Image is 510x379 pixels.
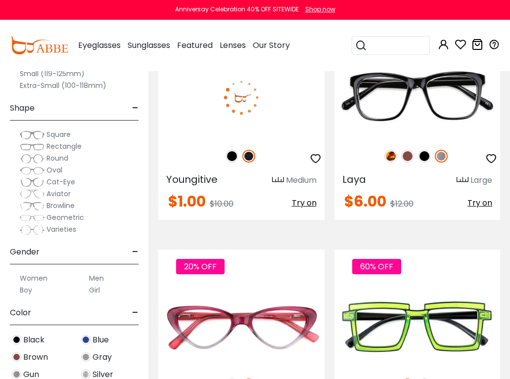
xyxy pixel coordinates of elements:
img: Browline.png [20,201,45,211]
span: 60% OFF [352,259,401,274]
span: Sunglasses [128,40,170,51]
span: Shape [10,96,35,120]
span: - [132,96,139,120]
span: - [132,301,139,325]
img: Matte-black Youngitive - Plastic ,Adjust Nose Pads [158,56,325,139]
span: Aviator [46,189,71,199]
span: Blue [93,334,109,346]
img: Black [226,150,238,163]
label: Men [89,272,104,284]
img: size ruler [272,176,284,184]
span: Gender [10,240,40,264]
span: Our Story [253,40,290,51]
span: Youngitive [166,172,218,186]
img: Matte Black [242,150,255,163]
img: size ruler [457,176,468,184]
span: $12.00 [390,198,414,210]
span: Try on [292,197,317,209]
span: Browline [46,201,75,211]
img: Black [12,335,21,344]
button: Try on [467,194,492,212]
img: Varieties.png [20,225,45,235]
img: Gun Laya - Plastic ,Universal Bridge Fit [334,56,501,139]
div: Medium [286,174,317,186]
img: Oval.png [20,166,45,175]
img: Black [418,150,431,163]
span: Try on [467,197,492,209]
span: $6.00 [344,191,386,212]
span: $1.00 [168,191,206,212]
img: Leopard [384,150,397,163]
div: Large [470,174,492,186]
img: abbeglasses.com [10,37,68,54]
span: Laya [342,172,366,186]
label: Boy [20,284,32,296]
img: Gun [12,370,21,379]
span: - [132,240,139,264]
span: Eyeglasses [78,40,121,51]
label: Women [20,272,47,284]
span: Lenses [220,40,246,51]
img: Green Causeway - Plastic ,Universal Bridge Fit [334,285,501,368]
span: Geometric [46,212,84,222]
img: Cat-Eye.png [20,177,45,187]
span: Brown [23,351,48,363]
div: Anniversay Celebration 40% OFF SITEWIDE [175,5,299,14]
img: Geometric.png [20,213,45,223]
label: Extra-Small (100-118mm) [20,80,106,91]
label: Girl [89,284,100,296]
img: Blue [81,335,91,344]
span: Square [46,129,71,139]
span: Varieties [46,224,76,234]
label: Small (119-125mm) [20,68,85,80]
a: Shop now [300,5,335,13]
span: Black [23,334,45,346]
img: Brown [401,150,414,163]
img: Square.png [20,130,45,140]
img: Purple Selina - Acetate ,Universal Bridge Fit [158,285,325,368]
img: Gun [435,150,448,163]
img: Silver [81,370,91,379]
span: Rectangle [46,141,82,151]
button: Try on [292,194,317,212]
span: Oval [46,165,62,175]
span: $10.00 [210,198,233,210]
img: Brown [12,352,21,362]
span: Color [10,301,31,325]
span: Cat-Eye [46,177,75,187]
div: Shop now [305,5,335,14]
img: Rectangle.png [20,142,45,152]
img: Aviator.png [20,189,45,199]
span: Featured [177,40,213,51]
img: Round.png [20,154,45,164]
span: Round [46,153,68,163]
span: Gray [93,351,112,363]
img: Gray [81,352,91,362]
span: 20% OFF [176,259,225,274]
